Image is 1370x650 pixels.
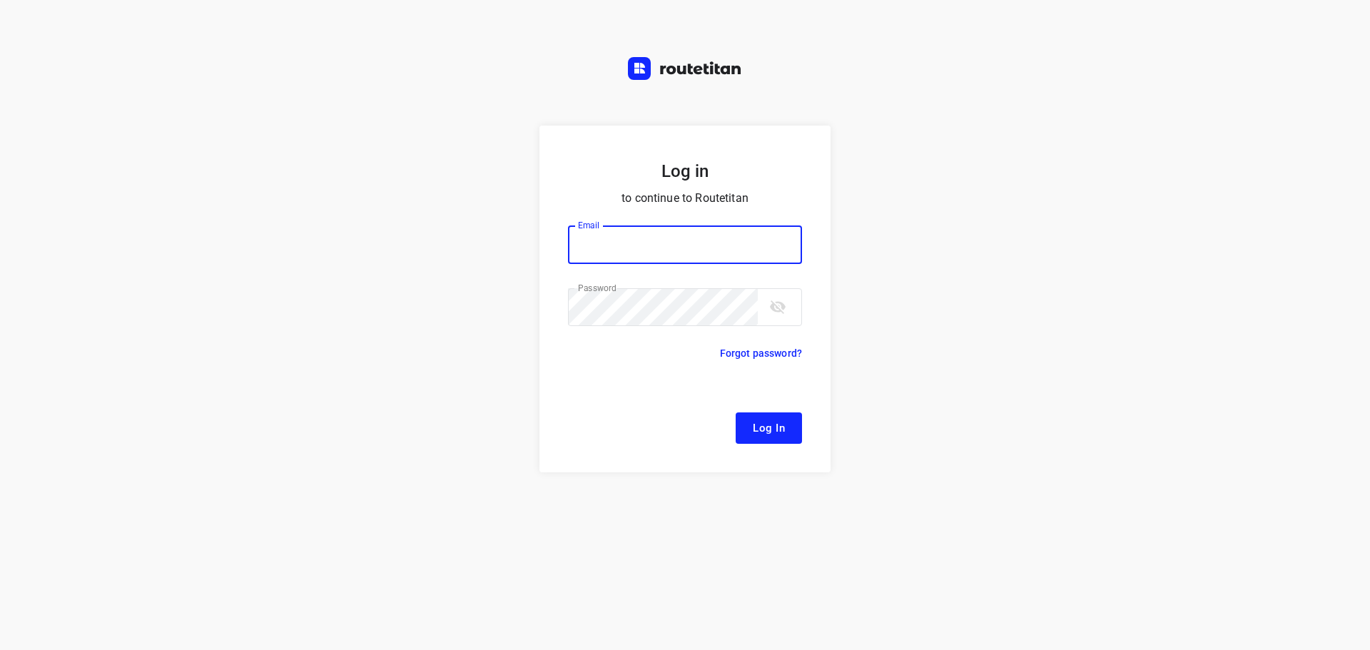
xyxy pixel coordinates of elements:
button: toggle password visibility [763,293,792,321]
button: Log In [736,412,802,444]
p: Forgot password? [720,345,802,362]
p: to continue to Routetitan [568,188,802,208]
img: Routetitan [628,57,742,80]
span: Log In [753,419,785,437]
h5: Log in [568,160,802,183]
